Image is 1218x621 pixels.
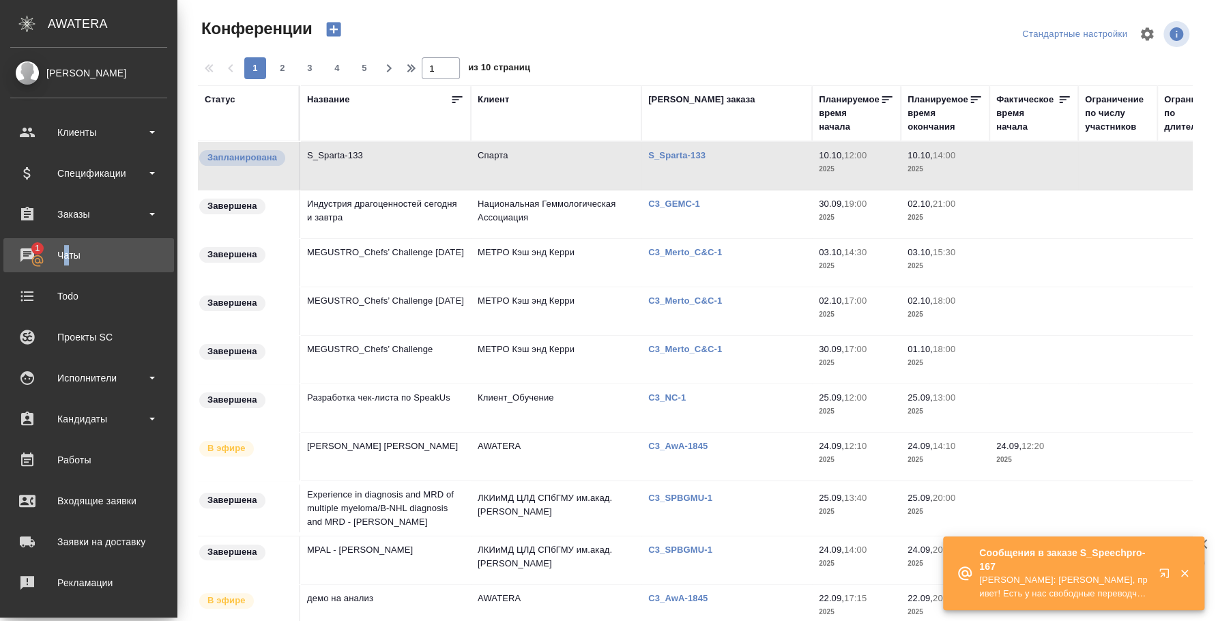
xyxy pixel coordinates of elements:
p: 2025 [908,557,983,571]
td: AWATERA [471,433,641,480]
p: 17:00 [844,295,867,306]
td: Experience in diagnosis and MRD of multiple myeloma/В-NHL diagnosis and MRD - [PERSON_NAME] [300,481,471,536]
p: Завершена [207,493,257,507]
p: C3_Merto_C&C-1 [648,344,732,354]
p: 2025 [908,505,983,519]
p: 12:20 [1021,441,1044,451]
a: Заявки на доставку [3,525,174,559]
p: 20:00 [933,493,955,503]
div: Заказы [10,204,167,225]
div: Входящие заявки [10,491,167,511]
button: Создать [317,18,350,41]
td: Индустрия драгоценностей сегодня и завтра [300,190,471,238]
p: 18:00 [933,295,955,306]
td: Национальная Геммологическая Ассоциация [471,190,641,238]
a: S_Sparta-133 [648,150,716,160]
a: Todo [3,279,174,313]
div: Чаты [10,245,167,265]
p: 2025 [908,259,983,273]
p: C3_SPBGMU-1 [648,545,723,555]
p: 30.09, [819,199,844,209]
p: 24.09, [996,441,1021,451]
p: 2025 [819,605,894,619]
div: [PERSON_NAME] [10,66,167,81]
p: 18:00 [933,344,955,354]
p: 14:00 [844,545,867,555]
a: C3_NC-1 [648,392,696,403]
td: [PERSON_NAME] [PERSON_NAME] [300,433,471,480]
p: 10.10, [819,150,844,160]
p: 2025 [819,308,894,321]
span: 1 [27,242,48,255]
td: МЕТРО Кэш энд Керри [471,287,641,335]
td: Клиент_Обучение [471,384,641,432]
button: 5 [353,57,375,79]
td: Спарта [471,142,641,190]
p: 25.09, [908,493,933,503]
p: В эфире [207,594,246,607]
p: 22.09, [819,593,844,603]
div: [PERSON_NAME] заказа [648,93,755,106]
span: Конференции [198,18,312,40]
p: 2025 [908,308,983,321]
td: MEGUSTRO_Chefs’ Challenge [DATE] [300,239,471,287]
td: MEGUSTRO_Chefs’ Challenge [300,336,471,384]
p: 2025 [908,211,983,225]
td: MPAL - [PERSON_NAME] [300,536,471,584]
p: Сообщения в заказе S_Speechpro-167 [979,546,1150,573]
p: 2025 [996,453,1071,467]
button: 2 [272,57,293,79]
p: 13:40 [844,493,867,503]
p: 21:00 [933,199,955,209]
p: 02.10, [819,295,844,306]
p: 2025 [819,259,894,273]
p: 2025 [908,162,983,176]
a: 1Чаты [3,238,174,272]
p: 2025 [819,557,894,571]
p: 2025 [819,405,894,418]
p: 25.09, [819,493,844,503]
div: Планируемое время окончания [908,93,969,134]
button: Открыть в новой вкладке [1150,560,1183,592]
div: Todo [10,286,167,306]
div: Клиент [478,93,509,106]
p: Завершена [207,248,257,261]
p: 2025 [819,453,894,467]
div: Фактическое время начала [996,93,1058,134]
td: ЛКИиМД ЦЛД СПбГМУ им.акад. [PERSON_NAME] [471,485,641,532]
p: Завершена [207,199,257,213]
td: МЕТРО Кэш энд Керри [471,239,641,287]
p: 12:00 [844,150,867,160]
p: 2025 [908,453,983,467]
p: В эфире [207,442,246,455]
a: Работы [3,443,174,477]
p: 2025 [819,505,894,519]
button: 3 [299,57,321,79]
td: S_Sparta-133 [300,142,471,190]
p: 14:30 [844,247,867,257]
td: Разработка чек-листа по SpeakUs [300,384,471,432]
a: Рекламации [3,566,174,600]
div: Название [307,93,349,106]
div: Проекты SC [10,327,167,347]
div: Статус [205,93,235,106]
td: МЕТРО Кэш энд Керри [471,336,641,384]
p: Завершена [207,545,257,559]
div: Ограничение по числу участников [1085,93,1150,134]
p: 2025 [908,405,983,418]
p: 25.09, [819,392,844,403]
p: 12:00 [844,392,867,403]
div: Заявки на доставку [10,532,167,552]
span: 5 [353,61,375,75]
p: 17:15 [844,593,867,603]
p: C3_Merto_C&C-1 [648,295,732,306]
p: Запланирована [207,151,277,164]
div: split button [1019,24,1131,45]
div: AWATERA [48,10,177,38]
p: 24.09, [908,545,933,555]
p: 10.10, [908,150,933,160]
a: Входящие заявки [3,484,174,518]
a: C3_SPBGMU-1 [648,493,723,503]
